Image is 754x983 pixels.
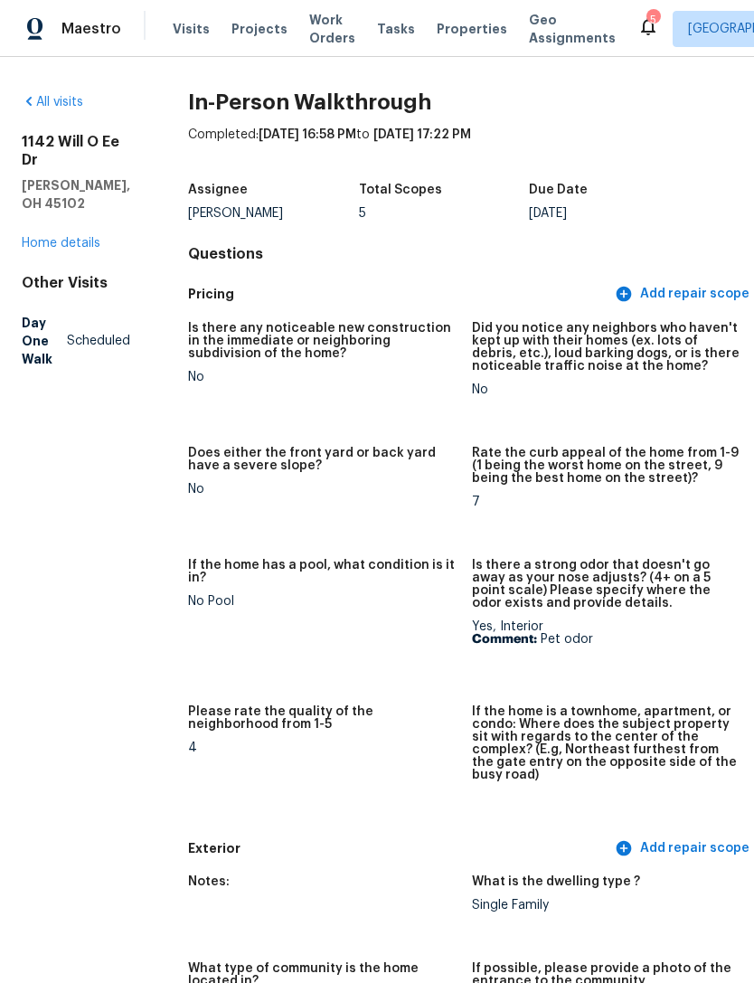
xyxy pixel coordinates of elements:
[22,274,130,292] div: Other Visits
[188,447,457,472] h5: Does either the front yard or back yard have a severe slope?
[188,705,457,731] h5: Please rate the quality of the neighborhood from 1-5
[646,11,659,29] div: 5
[437,20,507,38] span: Properties
[529,11,616,47] span: Geo Assignments
[529,207,700,220] div: [DATE]
[309,11,355,47] span: Work Orders
[188,742,457,754] div: 4
[529,184,588,196] h5: Due Date
[22,133,130,169] h2: 1142 Will O Ee Dr
[188,483,457,496] div: No
[618,283,749,306] span: Add repair scope
[472,875,640,888] h5: What is the dwelling type ?
[359,207,530,220] div: 5
[472,633,741,646] p: Pet odor
[472,447,741,485] h5: Rate the curb appeal of the home from 1-9 (1 being the worst home on the street, 9 being the best...
[22,307,130,375] a: Day One WalkScheduled
[373,128,471,141] span: [DATE] 17:22 PM
[188,559,457,584] h5: If the home has a pool, what condition is it in?
[188,285,611,304] h5: Pricing
[231,20,287,38] span: Projects
[472,633,537,646] b: Comment:
[188,595,457,608] div: No Pool
[472,559,741,610] h5: Is there a strong odor that doesn't go away as your nose adjusts? (4+ on a 5 point scale) Please ...
[188,875,230,888] h5: Notes:
[618,837,749,860] span: Add repair scope
[472,620,741,646] div: Yes, Interior
[188,184,248,196] h5: Assignee
[377,23,415,35] span: Tasks
[472,496,741,508] div: 7
[22,96,83,109] a: All visits
[359,184,442,196] h5: Total Scopes
[67,332,130,350] span: Scheduled
[188,839,611,858] h5: Exterior
[61,20,121,38] span: Maestro
[22,314,67,368] h5: Day One Walk
[188,322,457,360] h5: Is there any noticeable new construction in the immediate or neighboring subdivision of the home?
[188,371,457,383] div: No
[472,899,741,912] div: Single Family
[472,322,741,373] h5: Did you notice any neighbors who haven't kept up with their homes (ex. lots of debris, etc.), lou...
[188,207,359,220] div: [PERSON_NAME]
[22,237,100,250] a: Home details
[472,705,741,781] h5: If the home is a townhome, apartment, or condo: Where does the subject property sit with regards ...
[173,20,210,38] span: Visits
[22,176,130,213] h5: [PERSON_NAME], OH 45102
[259,128,356,141] span: [DATE] 16:58 PM
[472,383,741,396] div: No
